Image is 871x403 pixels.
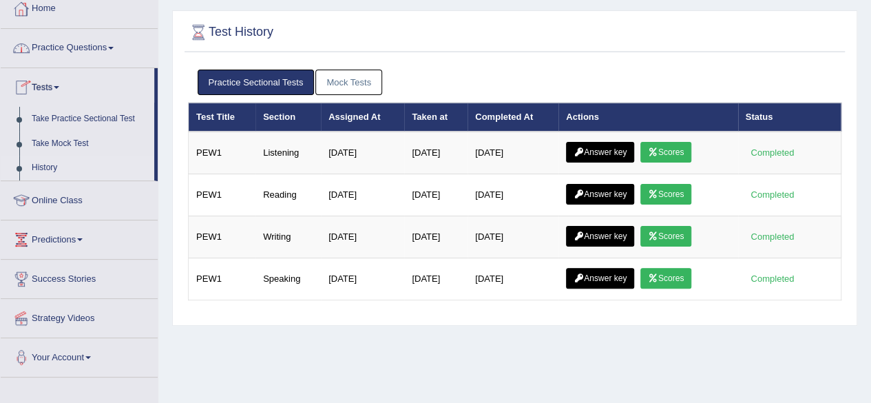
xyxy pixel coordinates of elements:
a: Tests [1,68,154,103]
td: [DATE] [404,174,468,216]
a: Success Stories [1,260,158,294]
a: Answer key [566,226,634,247]
th: Test Title [189,103,256,132]
div: Completed [746,229,799,244]
a: Scores [640,226,691,247]
th: Completed At [468,103,558,132]
th: Assigned At [321,103,404,132]
a: Take Mock Test [25,132,154,156]
a: Scores [640,142,691,163]
div: Completed [746,145,799,160]
td: [DATE] [321,132,404,174]
a: Your Account [1,338,158,373]
th: Status [738,103,841,132]
a: History [25,156,154,180]
td: [DATE] [468,258,558,300]
td: PEW1 [189,258,256,300]
td: Reading [255,174,321,216]
td: Listening [255,132,321,174]
td: Writing [255,216,321,258]
td: [DATE] [404,258,468,300]
th: Taken at [404,103,468,132]
a: Scores [640,268,691,289]
td: [DATE] [321,174,404,216]
a: Mock Tests [315,70,382,95]
h2: Test History [188,22,273,43]
td: PEW1 [189,216,256,258]
td: [DATE] [468,174,558,216]
a: Take Practice Sectional Test [25,107,154,132]
td: [DATE] [321,258,404,300]
td: PEW1 [189,132,256,174]
td: [DATE] [404,216,468,258]
td: [DATE] [321,216,404,258]
td: PEW1 [189,174,256,216]
a: Answer key [566,142,634,163]
div: Completed [746,271,799,286]
th: Actions [558,103,737,132]
a: Answer key [566,184,634,205]
a: Scores [640,184,691,205]
td: [DATE] [468,132,558,174]
a: Answer key [566,268,634,289]
a: Practice Questions [1,29,158,63]
td: [DATE] [468,216,558,258]
a: Strategy Videos [1,299,158,333]
a: Online Class [1,181,158,216]
a: Predictions [1,220,158,255]
div: Completed [746,187,799,202]
td: [DATE] [404,132,468,174]
td: Speaking [255,258,321,300]
a: Practice Sectional Tests [198,70,315,95]
th: Section [255,103,321,132]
